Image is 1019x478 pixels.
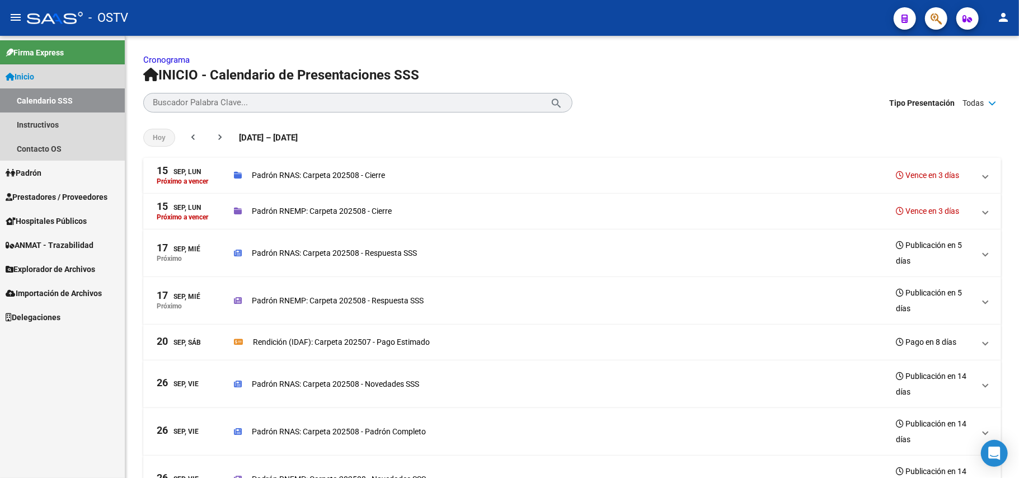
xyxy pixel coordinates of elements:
span: Delegaciones [6,311,60,324]
p: Rendición (IDAF): Carpeta 202507 - Pago Estimado [253,336,430,348]
div: Open Intercom Messenger [981,440,1008,467]
p: Próximo [157,302,182,310]
span: 15 [157,166,168,176]
span: Todas [962,97,984,109]
mat-expansion-panel-header: 26Sep, ViePadrón RNAS: Carpeta 202508 - Novedades SSSPublicación en 14 días [143,360,1001,408]
p: Próximo a vencer [157,177,208,185]
span: - OSTV [88,6,128,30]
span: Prestadores / Proveedores [6,191,107,203]
p: Padrón RNAS: Carpeta 202508 - Respuesta SSS [252,247,417,259]
span: 26 [157,425,168,435]
span: 17 [157,243,168,253]
mat-expansion-panel-header: 15Sep, LunPróximo a vencerPadrón RNAS: Carpeta 202508 - CierreVence en 3 días [143,158,1001,194]
p: Padrón RNAS: Carpeta 202508 - Novedades SSS [252,378,419,390]
mat-expansion-panel-header: 26Sep, ViePadrón RNAS: Carpeta 202508 - Padrón CompletoPublicación en 14 días [143,408,1001,456]
span: INICIO - Calendario de Presentaciones SSS [143,67,419,83]
h3: Vence en 3 días [896,167,959,183]
span: Firma Express [6,46,64,59]
mat-expansion-panel-header: 20Sep, SábRendición (IDAF): Carpeta 202507 - Pago EstimadoPago en 8 días [143,325,1001,360]
mat-expansion-panel-header: 15Sep, LunPróximo a vencerPadrón RNEMP: Carpeta 202508 - CierreVence en 3 días [143,194,1001,229]
div: Sep, Sáb [157,336,201,348]
div: Sep, Lun [157,201,201,213]
div: Sep, Mié [157,243,200,255]
span: Explorador de Archivos [6,263,95,275]
h3: Pago en 8 días [896,334,956,350]
div: Sep, Lun [157,166,201,177]
div: Sep, Vie [157,378,199,390]
mat-expansion-panel-header: 17Sep, MiéPróximoPadrón RNEMP: Carpeta 202508 - Respuesta SSSPublicación en 5 días [143,277,1001,325]
p: Padrón RNAS: Carpeta 202508 - Padrón Completo [252,425,426,438]
span: 20 [157,336,168,346]
span: 15 [157,201,168,212]
div: Sep, Mié [157,290,200,302]
mat-icon: chevron_right [214,132,226,143]
span: Padrón [6,167,41,179]
p: Padrón RNEMP: Carpeta 202508 - Cierre [252,205,392,217]
span: 17 [157,290,168,301]
h3: Publicación en 14 días [896,368,974,400]
mat-icon: search [550,96,563,109]
span: Hospitales Públicos [6,215,87,227]
span: Importación de Archivos [6,287,102,299]
p: Padrón RNEMP: Carpeta 202508 - Respuesta SSS [252,294,424,307]
h3: Publicación en 5 días [896,237,974,269]
span: ANMAT - Trazabilidad [6,239,93,251]
h3: Publicación en 14 días [896,416,974,447]
span: 26 [157,378,168,388]
button: Hoy [143,129,175,147]
div: Sep, Vie [157,425,199,437]
mat-expansion-panel-header: 17Sep, MiéPróximoPadrón RNAS: Carpeta 202508 - Respuesta SSSPublicación en 5 días [143,229,1001,277]
h3: Publicación en 5 días [896,285,974,316]
mat-icon: person [997,11,1010,24]
a: Cronograma [143,55,190,65]
span: Tipo Presentación [889,97,955,109]
mat-icon: chevron_left [187,132,199,143]
mat-icon: menu [9,11,22,24]
span: [DATE] – [DATE] [239,132,298,144]
p: Próximo a vencer [157,213,208,221]
p: Próximo [157,255,182,263]
span: Inicio [6,71,34,83]
h3: Vence en 3 días [896,203,959,219]
p: Padrón RNAS: Carpeta 202508 - Cierre [252,169,385,181]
